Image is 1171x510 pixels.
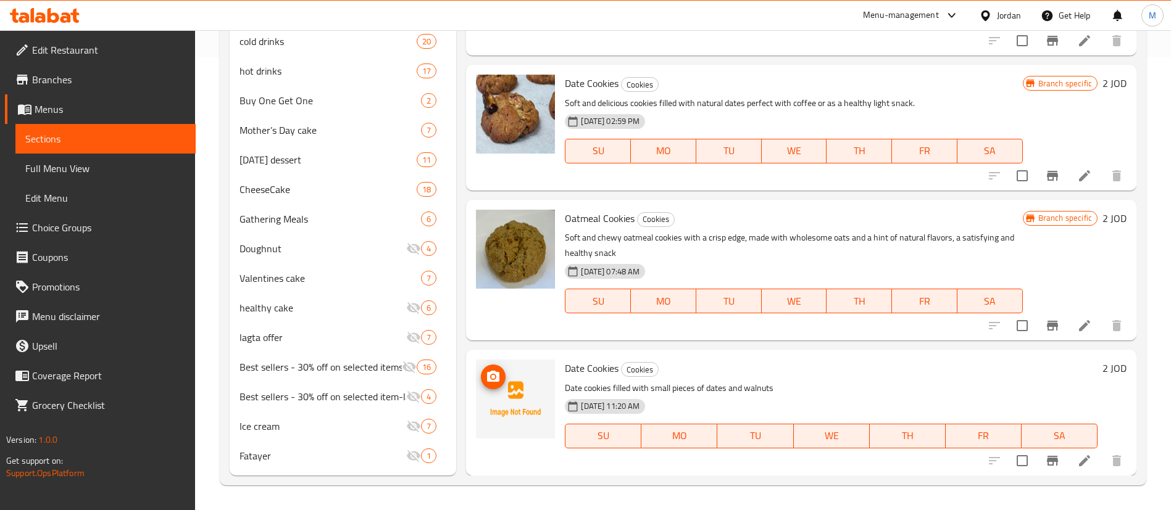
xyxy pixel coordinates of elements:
div: cold drinks20 [230,27,456,56]
a: Menus [5,94,196,124]
button: WE [762,139,827,163]
a: Edit menu item [1077,453,1092,468]
button: TU [696,139,762,163]
svg: Inactive section [406,300,421,315]
div: items [421,123,436,138]
a: Menu disclaimer [5,302,196,331]
button: FR [946,424,1022,448]
span: Get support on: [6,453,63,469]
button: delete [1102,446,1131,475]
span: Cookies [622,78,658,92]
button: Branch-specific-item [1038,446,1067,475]
span: MO [636,142,691,160]
span: 18 [417,184,436,195]
span: Gathering Meals [240,212,421,226]
button: SU [565,139,631,163]
span: SU [570,427,636,445]
button: delete [1102,161,1131,191]
span: TH [831,142,887,160]
button: TH [827,289,892,313]
span: MO [646,427,712,445]
svg: Inactive section [402,360,417,374]
span: Menu disclaimer [32,309,186,324]
span: MO [636,292,691,310]
span: Best sellers - 30% off on selected item-lagta [240,389,406,404]
a: Promotions [5,272,196,302]
span: 2 [422,95,436,107]
button: WE [794,424,870,448]
div: Gathering Meals6 [230,204,456,234]
img: Date Cookies [476,360,555,438]
span: TU [701,292,757,310]
span: lagta offer [240,330,406,345]
span: SA [1027,427,1093,445]
span: 7 [422,421,436,432]
span: 4 [422,391,436,403]
span: TU [722,427,788,445]
span: 1 [422,450,436,462]
span: Edit Menu [25,191,186,205]
span: Date Cookies [565,359,619,377]
span: 16 [417,361,436,373]
div: Fatayer [240,448,406,463]
a: Sections [15,124,196,154]
span: healthy cake [240,300,406,315]
span: 17 [417,65,436,77]
button: Branch-specific-item [1038,161,1067,191]
span: Best sellers - 30% off on selected items [240,360,402,374]
span: WE [799,427,865,445]
span: 7 [422,332,436,343]
span: 7 [422,125,436,136]
span: Coupons [32,250,186,265]
button: SU [565,289,631,313]
h6: 2 JOD [1102,360,1127,377]
div: items [421,300,436,315]
span: Doughnut [240,241,406,256]
svg: Inactive section [406,330,421,345]
div: items [421,419,436,434]
button: MO [631,289,696,313]
span: Choice Groups [32,220,186,235]
svg: Inactive section [406,448,421,463]
div: hot drinks17 [230,56,456,86]
span: FR [897,292,952,310]
span: Oatmeal Cookies [565,209,635,228]
div: Fatayer1 [230,441,456,471]
span: 20 [417,36,436,47]
h6: 2 JOD [1102,75,1127,92]
button: MO [641,424,717,448]
div: cold drinks [240,34,417,49]
div: Ice cream [240,419,406,434]
span: Select to update [1009,163,1035,189]
p: Date cookies filled with small pieces of dates and walnuts [565,380,1098,396]
div: healthy cake6 [230,293,456,323]
a: Grocery Checklist [5,390,196,420]
span: Edit Restaurant [32,43,186,57]
span: CheeseCake [240,182,417,197]
div: items [421,93,436,108]
div: hot drinks [240,64,417,78]
button: MO [631,139,696,163]
div: items [421,389,436,404]
div: Buy One Get One [240,93,421,108]
div: items [421,330,436,345]
div: lagta offer7 [230,323,456,352]
span: [DATE] 02:59 PM [576,115,644,127]
span: Select to update [1009,448,1035,474]
span: FR [897,142,952,160]
span: Cookies [622,363,658,377]
span: 4 [422,243,436,255]
span: WE [767,292,822,310]
span: M [1149,9,1156,22]
a: Choice Groups [5,213,196,242]
span: WE [767,142,822,160]
button: Branch-specific-item [1038,26,1067,56]
span: 6 [422,213,436,225]
span: Promotions [32,279,186,294]
div: Mother’s Day cake [240,123,421,138]
button: SA [1022,424,1098,448]
div: Menu-management [863,8,939,23]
